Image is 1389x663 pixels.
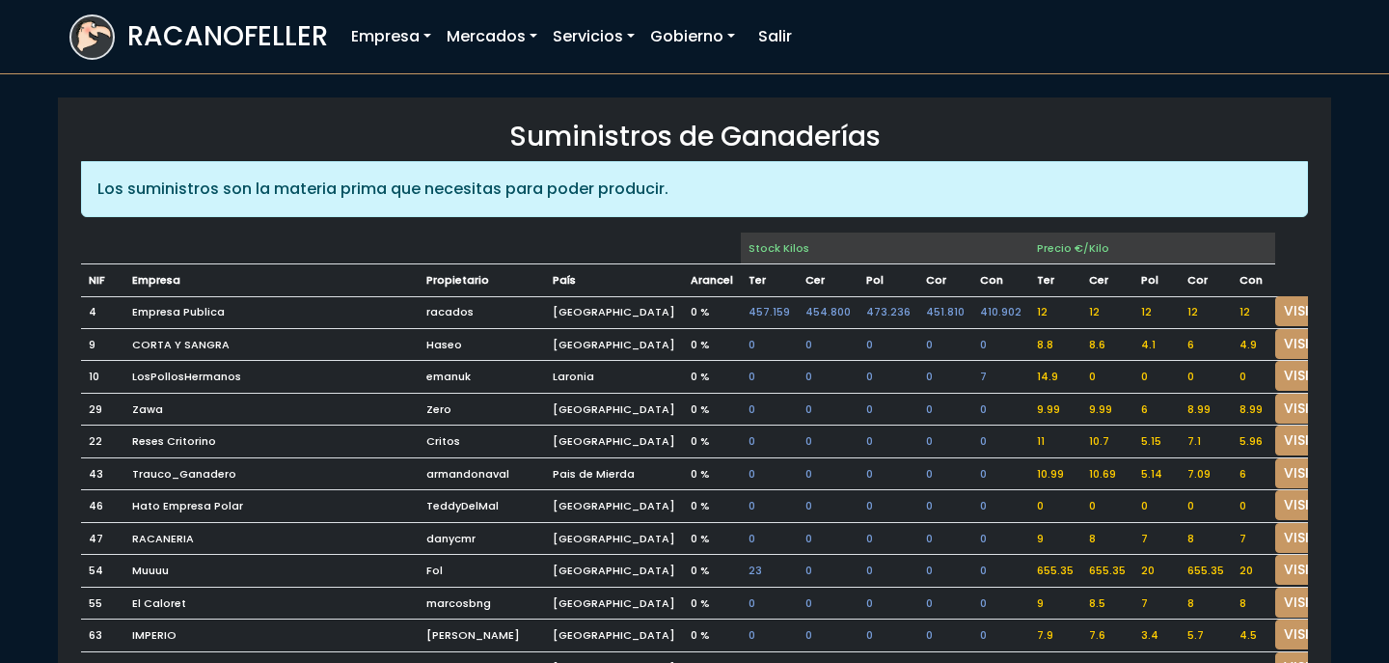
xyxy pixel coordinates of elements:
[419,457,545,490] td: armandonaval
[683,296,741,328] td: 0 %
[683,555,741,588] td: 0 %
[683,522,741,555] td: 0 %
[858,490,918,523] td: 0
[1029,296,1081,328] td: 12
[1232,620,1275,652] td: 4.5
[1275,394,1345,424] a: VISITAR
[81,522,124,555] td: 47
[918,361,972,394] td: 0
[918,426,972,458] td: 0
[81,121,1308,153] h3: Suministros de Ganaderías
[545,361,683,394] td: Laronia
[1133,490,1180,523] td: 0
[798,426,858,458] td: 0
[1081,522,1133,555] td: 8
[419,393,545,426] td: Zero
[1180,393,1232,426] td: 8.99
[798,264,858,297] td: CERDO
[683,264,741,297] td: Arancel
[741,587,798,620] td: 0
[1029,457,1081,490] td: 10.99
[124,620,419,652] td: IMPERIO
[545,328,683,361] td: [GEOGRAPHIC_DATA]
[71,16,113,53] img: logoracarojo.png
[918,296,972,328] td: 451.810
[1275,296,1345,326] a: VISITAR
[1081,620,1133,652] td: 7.6
[642,17,743,56] a: Gobierno
[1232,361,1275,394] td: 0
[1232,457,1275,490] td: 6
[1232,587,1275,620] td: 8
[81,587,124,620] td: 55
[545,393,683,426] td: [GEOGRAPHIC_DATA]
[124,490,419,523] td: Hato Empresa Polar
[972,457,1029,490] td: 0
[69,10,328,65] a: RACANOFELLER
[419,361,545,394] td: emanuk
[1133,328,1180,361] td: 4.1
[741,555,798,588] td: 23
[419,296,545,328] td: racados
[798,296,858,328] td: 454.800
[1029,426,1081,458] td: 11
[1029,555,1081,588] td: 655.35
[419,490,545,523] td: TeddyDelMal
[741,457,798,490] td: 0
[1232,426,1275,458] td: 5.96
[81,490,124,523] td: 46
[858,457,918,490] td: 0
[1232,490,1275,523] td: 0
[858,328,918,361] td: 0
[1275,458,1345,488] a: VISITAR
[343,17,439,56] a: Empresa
[81,264,124,297] td: NIF
[1081,490,1133,523] td: 0
[124,555,419,588] td: Muuuu
[918,264,972,297] td: CORDERO
[1029,393,1081,426] td: 9.99
[798,587,858,620] td: 0
[419,587,545,620] td: marcosbng
[1029,587,1081,620] td: 9
[1029,522,1081,555] td: 9
[1275,588,1345,618] a: VISITAR
[683,490,741,523] td: 0 %
[1029,620,1081,652] td: 7.9
[972,328,1029,361] td: 0
[439,17,545,56] a: Mercados
[1275,523,1345,553] a: VISITAR
[918,457,972,490] td: 0
[124,328,419,361] td: CORTA Y SANGRA
[1232,296,1275,328] td: 12
[1133,620,1180,652] td: 3.4
[1133,296,1180,328] td: 12
[545,620,683,652] td: [GEOGRAPHIC_DATA]
[1232,393,1275,426] td: 8.99
[798,393,858,426] td: 0
[81,328,124,361] td: 9
[918,490,972,523] td: 0
[81,296,124,328] td: 4
[972,426,1029,458] td: 0
[858,522,918,555] td: 0
[1133,361,1180,394] td: 0
[972,393,1029,426] td: 0
[81,620,124,652] td: 63
[1133,393,1180,426] td: 6
[972,361,1029,394] td: 7
[918,587,972,620] td: 0
[858,426,918,458] td: 0
[1180,426,1232,458] td: 7.1
[1180,587,1232,620] td: 8
[1275,426,1345,456] a: VISITAR
[124,426,419,458] td: Reses Critorino
[683,587,741,620] td: 0 %
[683,457,741,490] td: 0 %
[1081,426,1133,458] td: 10.7
[545,457,683,490] td: Pais de Mierda
[972,522,1029,555] td: 0
[545,522,683,555] td: [GEOGRAPHIC_DATA]
[798,457,858,490] td: 0
[972,587,1029,620] td: 0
